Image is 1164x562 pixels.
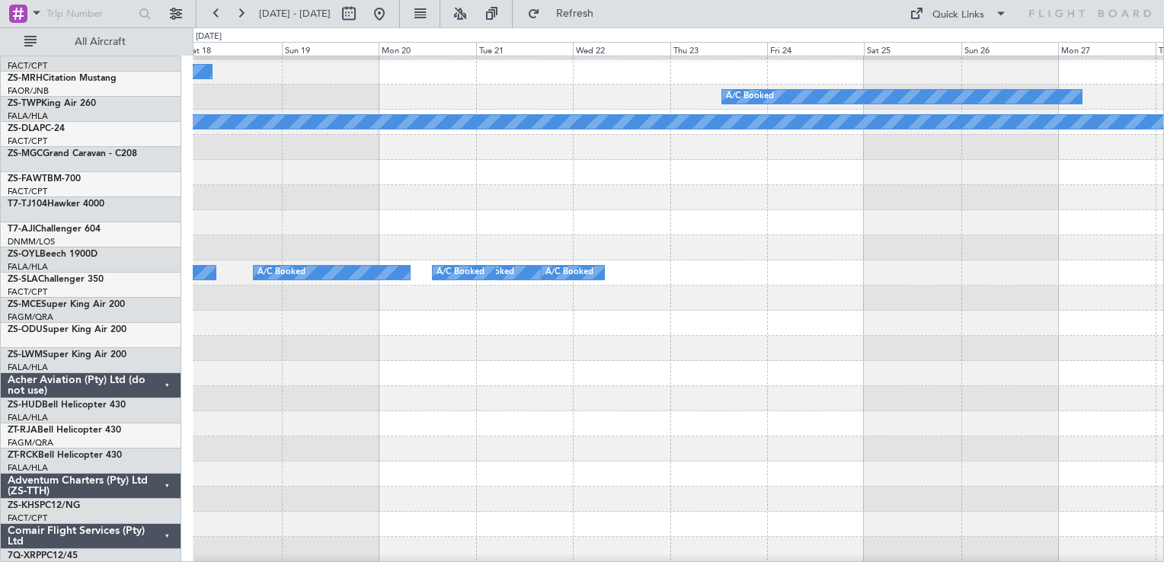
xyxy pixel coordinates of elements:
[8,110,48,122] a: FALA/HLA
[8,225,35,234] span: T7-AJI
[196,30,222,43] div: [DATE]
[767,42,864,56] div: Fri 24
[8,286,47,298] a: FACT/CPT
[8,350,43,359] span: ZS-LWM
[8,250,98,259] a: ZS-OYLBeech 1900D
[8,225,101,234] a: T7-AJIChallenger 604
[8,136,47,147] a: FACT/CPT
[932,8,984,23] div: Quick Links
[545,261,593,284] div: A/C Booked
[1058,42,1155,56] div: Mon 27
[573,42,670,56] div: Wed 22
[8,513,47,524] a: FACT/CPT
[8,551,41,560] span: 7Q-XRP
[8,275,104,284] a: ZS-SLAChallenger 350
[8,300,125,309] a: ZS-MCESuper King Air 200
[8,200,104,209] a: T7-TJ104Hawker 4000
[8,275,38,284] span: ZS-SLA
[282,42,379,56] div: Sun 19
[8,401,42,410] span: ZS-HUD
[8,149,43,158] span: ZS-MGC
[8,261,48,273] a: FALA/HLA
[8,451,38,460] span: ZT-RCK
[961,42,1058,56] div: Sun 26
[8,74,43,83] span: ZS-MRH
[259,7,331,21] span: [DATE] - [DATE]
[8,426,121,435] a: ZT-RJABell Helicopter 430
[8,426,37,435] span: ZT-RJA
[8,311,53,323] a: FAGM/QRA
[8,300,41,309] span: ZS-MCE
[8,74,117,83] a: ZS-MRHCitation Mustang
[8,412,48,423] a: FALA/HLA
[8,501,40,510] span: ZS-KHS
[8,60,47,72] a: FACT/CPT
[864,42,961,56] div: Sat 25
[8,350,126,359] a: ZS-LWMSuper King Air 200
[8,250,40,259] span: ZS-OYL
[8,99,41,108] span: ZS-TWP
[476,42,573,56] div: Tue 21
[379,42,475,56] div: Mon 20
[8,186,47,197] a: FACT/CPT
[8,437,53,449] a: FAGM/QRA
[184,42,281,56] div: Sat 18
[8,236,55,247] a: DNMM/LOS
[8,462,48,474] a: FALA/HLA
[8,174,42,184] span: ZS-FAW
[8,551,78,560] a: 7Q-XRPPC12/45
[670,42,767,56] div: Thu 23
[46,2,134,25] input: Trip Number
[8,325,126,334] a: ZS-ODUSuper King Air 200
[8,149,137,158] a: ZS-MGCGrand Caravan - C208
[8,501,80,510] a: ZS-KHSPC12/NG
[902,2,1015,26] button: Quick Links
[520,2,612,26] button: Refresh
[8,124,40,133] span: ZS-DLA
[17,30,165,54] button: All Aircraft
[8,99,96,108] a: ZS-TWPKing Air 260
[40,37,161,47] span: All Aircraft
[543,8,607,19] span: Refresh
[437,261,484,284] div: A/C Booked
[8,200,47,209] span: T7-TJ104
[8,451,122,460] a: ZT-RCKBell Helicopter 430
[8,362,48,373] a: FALA/HLA
[8,124,65,133] a: ZS-DLAPC-24
[8,174,81,184] a: ZS-FAWTBM-700
[8,401,126,410] a: ZS-HUDBell Helicopter 430
[726,85,774,108] div: A/C Booked
[257,261,305,284] div: A/C Booked
[8,85,49,97] a: FAOR/JNB
[8,325,43,334] span: ZS-ODU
